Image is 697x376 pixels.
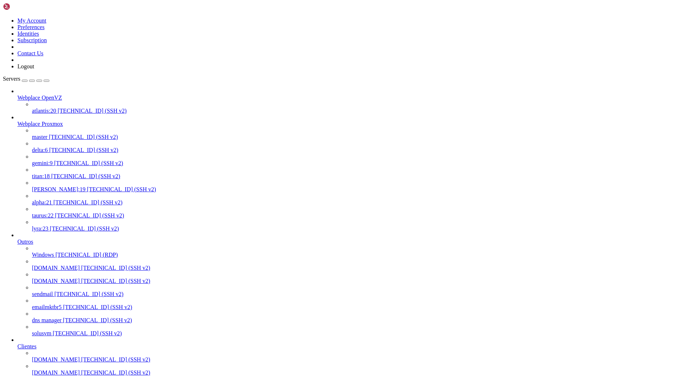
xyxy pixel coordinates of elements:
span: master [32,134,48,140]
span: Outros [17,239,33,245]
span: [TECHNICAL_ID] (SSH v2) [51,173,120,179]
span: [TECHNICAL_ID] (SSH v2) [54,291,123,297]
span: [TECHNICAL_ID] (SSH v2) [87,186,156,192]
li: sendmail [TECHNICAL_ID] (SSH v2) [32,284,694,297]
li: [DOMAIN_NAME] [TECHNICAL_ID] (SSH v2) [32,258,694,271]
img: Shellngn [3,3,45,10]
span: [DOMAIN_NAME] [32,356,80,363]
span: taurus:22 [32,212,54,219]
span: Windows [32,252,54,258]
a: lyra:23 [TECHNICAL_ID] (SSH v2) [32,225,694,232]
a: alpha:21 [TECHNICAL_ID] (SSH v2) [32,199,694,206]
a: [DOMAIN_NAME] [TECHNICAL_ID] (SSH v2) [32,278,694,284]
a: sendmail [TECHNICAL_ID] (SSH v2) [32,291,694,297]
a: [DOMAIN_NAME] [TECHNICAL_ID] (SSH v2) [32,265,694,271]
li: Webplace OpenVZ [17,88,694,114]
span: gemini:9 [32,160,53,166]
li: dns manager [TECHNICAL_ID] (SSH v2) [32,311,694,324]
span: [TECHNICAL_ID] (SSH v2) [81,265,150,271]
span: Webplace OpenVZ [17,95,62,101]
li: [PERSON_NAME]:19 [TECHNICAL_ID] (SSH v2) [32,180,694,193]
span: [DOMAIN_NAME] [32,278,80,284]
a: Servers [3,76,49,82]
span: [TECHNICAL_ID] (SSH v2) [55,212,124,219]
a: dns manager [TECHNICAL_ID] (SSH v2) [32,317,694,324]
a: solusvm [TECHNICAL_ID] (SSH v2) [32,330,694,337]
a: delta:6 [TECHNICAL_ID] (SSH v2) [32,147,694,153]
span: [DOMAIN_NAME] [32,369,80,376]
a: Preferences [17,24,45,30]
li: solusvm [TECHNICAL_ID] (SSH v2) [32,324,694,337]
span: titan:18 [32,173,50,179]
a: emailmktbr5 [TECHNICAL_ID] (SSH v2) [32,304,694,311]
span: Servers [3,76,20,82]
span: solusvm [32,330,51,336]
li: emailmktbr5 [TECHNICAL_ID] (SSH v2) [32,297,694,311]
span: [TECHNICAL_ID] (SSH v2) [81,356,150,363]
li: lyra:23 [TECHNICAL_ID] (SSH v2) [32,219,694,232]
a: Contact Us [17,50,44,56]
span: [TECHNICAL_ID] (SSH v2) [81,278,150,284]
a: My Account [17,17,46,24]
a: Subscription [17,37,47,43]
span: Webplace Proxmox [17,121,63,127]
a: Webplace OpenVZ [17,95,694,101]
li: gemini:9 [TECHNICAL_ID] (SSH v2) [32,153,694,167]
a: taurus:22 [TECHNICAL_ID] (SSH v2) [32,212,694,219]
li: alpha:21 [TECHNICAL_ID] (SSH v2) [32,193,694,206]
li: [DOMAIN_NAME] [TECHNICAL_ID] (SSH v2) [32,271,694,284]
span: [TECHNICAL_ID] (SSH v2) [81,369,150,376]
li: Webplace Proxmox [17,114,694,232]
a: Outros [17,239,694,245]
span: sendmail [32,291,53,297]
li: titan:18 [TECHNICAL_ID] (SSH v2) [32,167,694,180]
a: [DOMAIN_NAME] [TECHNICAL_ID] (SSH v2) [32,369,694,376]
a: Identities [17,31,39,37]
span: emailmktbr5 [32,304,62,310]
span: delta:6 [32,147,48,153]
span: [TECHNICAL_ID] (SSH v2) [53,330,122,336]
span: atlantis:20 [32,108,56,114]
li: [DOMAIN_NAME] [TECHNICAL_ID] (SSH v2) [32,363,694,376]
a: atlantis:20 [TECHNICAL_ID] (SSH v2) [32,108,694,114]
span: Clientes [17,343,36,349]
li: master [TECHNICAL_ID] (SSH v2) [32,127,694,140]
span: [TECHNICAL_ID] (SSH v2) [54,160,123,166]
span: [DOMAIN_NAME] [32,265,80,271]
span: alpha:21 [32,199,52,205]
a: Webplace Proxmox [17,121,694,127]
a: gemini:9 [TECHNICAL_ID] (SSH v2) [32,160,694,167]
a: Clientes [17,343,694,350]
span: [TECHNICAL_ID] (SSH v2) [63,304,132,310]
span: [TECHNICAL_ID] (SSH v2) [53,199,122,205]
li: Windows [TECHNICAL_ID] (RDP) [32,245,694,258]
span: [TECHNICAL_ID] (SSH v2) [50,225,119,232]
a: Windows [TECHNICAL_ID] (RDP) [32,252,694,258]
a: master [TECHNICAL_ID] (SSH v2) [32,134,694,140]
span: [TECHNICAL_ID] (SSH v2) [58,108,127,114]
span: [TECHNICAL_ID] (SSH v2) [49,134,118,140]
a: [DOMAIN_NAME] [TECHNICAL_ID] (SSH v2) [32,356,694,363]
span: lyra:23 [32,225,48,232]
span: [PERSON_NAME]:19 [32,186,86,192]
span: [TECHNICAL_ID] (SSH v2) [63,317,132,323]
li: [DOMAIN_NAME] [TECHNICAL_ID] (SSH v2) [32,350,694,363]
li: atlantis:20 [TECHNICAL_ID] (SSH v2) [32,101,694,114]
li: delta:6 [TECHNICAL_ID] (SSH v2) [32,140,694,153]
span: [TECHNICAL_ID] (RDP) [56,252,118,258]
a: [PERSON_NAME]:19 [TECHNICAL_ID] (SSH v2) [32,186,694,193]
li: taurus:22 [TECHNICAL_ID] (SSH v2) [32,206,694,219]
a: Logout [17,63,34,69]
li: Outros [17,232,694,337]
span: [TECHNICAL_ID] (SSH v2) [49,147,118,153]
a: titan:18 [TECHNICAL_ID] (SSH v2) [32,173,694,180]
span: dns manager [32,317,61,323]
